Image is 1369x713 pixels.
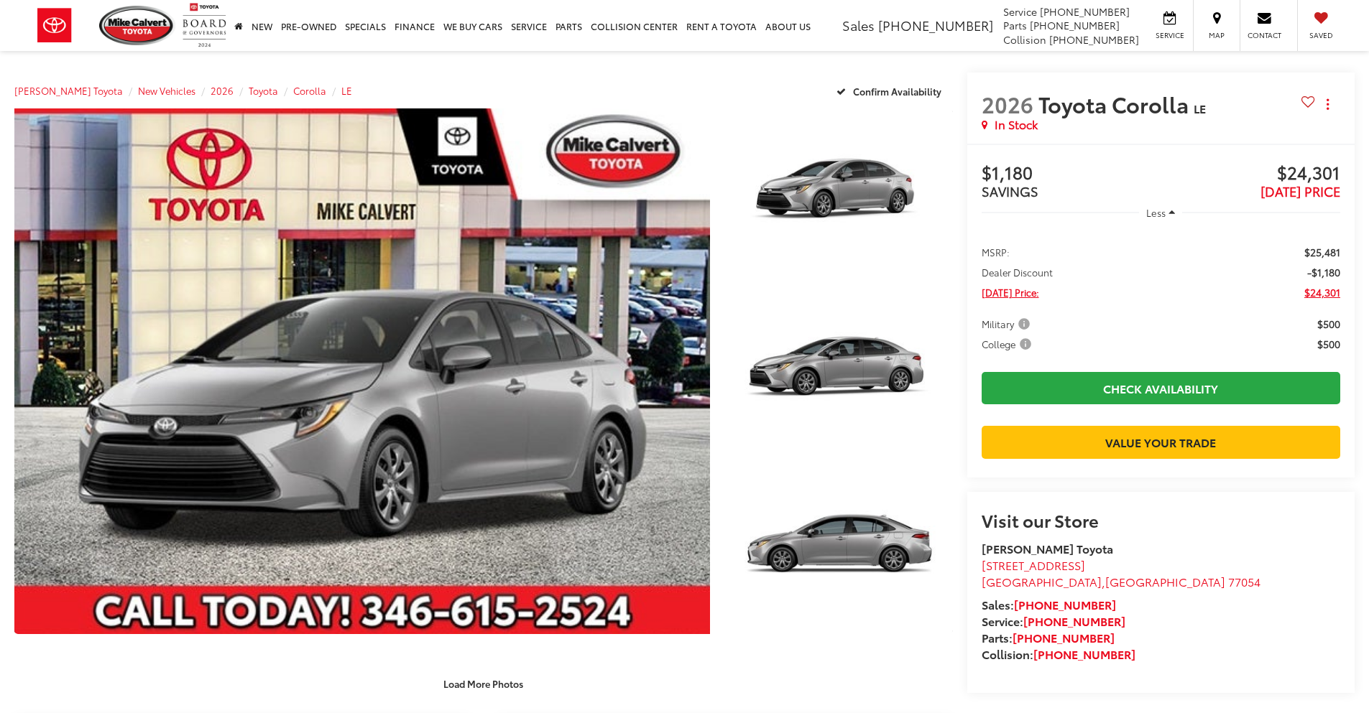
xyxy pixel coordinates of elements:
h2: Visit our Store [982,511,1340,529]
button: Confirm Availability [829,78,953,103]
span: -$1,180 [1307,265,1340,279]
a: Toyota [249,84,278,97]
span: Saved [1305,30,1337,40]
a: Expand Photo 0 [14,108,710,634]
span: Map [1201,30,1232,40]
span: Dealer Discount [982,265,1053,279]
span: Parts [1003,18,1027,32]
span: Military [982,317,1033,331]
a: Expand Photo 2 [726,286,953,457]
img: 2026 Toyota Corolla LE [723,462,954,636]
span: $25,481 [1304,245,1340,259]
a: [PHONE_NUMBER] [1033,646,1135,662]
span: 77054 [1228,573,1260,589]
span: $500 [1317,317,1340,331]
a: Expand Photo 1 [726,108,953,279]
span: Toyota Corolla [1038,88,1194,119]
img: 2026 Toyota Corolla LE [7,106,716,637]
span: Confirm Availability [853,85,941,98]
a: LE [341,84,352,97]
span: LE [1194,100,1206,116]
span: $24,301 [1304,285,1340,299]
a: [STREET_ADDRESS] [GEOGRAPHIC_DATA],[GEOGRAPHIC_DATA] 77054 [982,556,1260,589]
span: Sales [842,16,875,34]
span: [GEOGRAPHIC_DATA] [982,573,1102,589]
a: Expand Photo 3 [726,465,953,635]
span: [PHONE_NUMBER] [1040,4,1130,19]
button: Less [1139,200,1182,225]
span: Contact [1248,30,1281,40]
strong: Collision: [982,646,1135,662]
img: 2026 Toyota Corolla LE [723,284,954,458]
a: New Vehicles [138,84,195,97]
img: 2026 Toyota Corolla LE [723,106,954,280]
span: $500 [1317,337,1340,351]
span: [GEOGRAPHIC_DATA] [1105,573,1225,589]
span: [PHONE_NUMBER] [878,16,993,34]
span: College [982,337,1034,351]
span: [DATE] Price: [982,285,1039,299]
button: Military [982,317,1035,331]
a: [PERSON_NAME] Toyota [14,84,123,97]
span: MSRP: [982,245,1010,259]
span: dropdown dots [1327,98,1329,110]
a: 2026 [211,84,234,97]
span: $1,180 [982,163,1161,185]
span: [STREET_ADDRESS] [982,556,1085,573]
span: [PHONE_NUMBER] [1049,32,1139,47]
button: Load More Photos [433,671,533,696]
strong: Parts: [982,629,1115,646]
span: , [982,573,1260,589]
strong: Sales: [982,596,1116,612]
a: [PHONE_NUMBER] [1014,596,1116,612]
a: Value Your Trade [982,426,1340,458]
a: Corolla [293,84,326,97]
span: [DATE] PRICE [1260,182,1340,200]
span: SAVINGS [982,182,1038,200]
span: Collision [1003,32,1046,47]
button: Actions [1315,91,1340,116]
strong: [PERSON_NAME] Toyota [982,540,1113,556]
span: 2026 [982,88,1033,119]
span: [PHONE_NUMBER] [1030,18,1120,32]
a: [PHONE_NUMBER] [1023,612,1125,629]
span: Less [1146,206,1166,219]
span: In Stock [995,116,1038,133]
span: Service [1153,30,1186,40]
strong: Service: [982,612,1125,629]
span: $24,301 [1161,163,1340,185]
a: Check Availability [982,372,1340,404]
span: Service [1003,4,1037,19]
a: [PHONE_NUMBER] [1013,629,1115,646]
img: Mike Calvert Toyota [99,6,175,45]
button: College [982,337,1036,351]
